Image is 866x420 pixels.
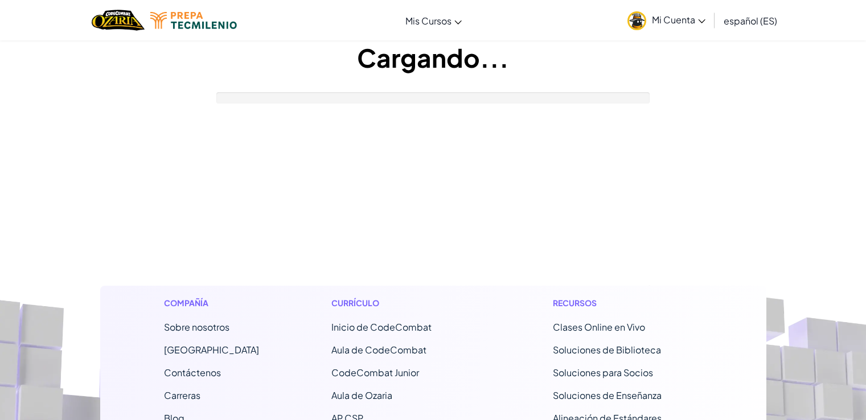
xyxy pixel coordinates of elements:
a: Mi Cuenta [622,2,711,38]
a: Sobre nosotros [164,321,229,333]
a: Aula de Ozaria [331,389,392,401]
span: Mis Cursos [405,15,452,27]
a: Soluciones para Socios [553,367,653,378]
a: español (ES) [718,5,783,36]
h1: Compañía [164,297,259,309]
a: CodeCombat Junior [331,367,419,378]
a: Soluciones de Enseñanza [553,389,662,401]
a: Clases Online en Vivo [553,321,645,333]
img: Tecmilenio logo [150,12,237,29]
a: Mis Cursos [400,5,467,36]
a: Aula de CodeCombat [331,344,426,356]
a: Soluciones de Biblioteca [553,344,661,356]
a: [GEOGRAPHIC_DATA] [164,344,259,356]
img: avatar [627,11,646,30]
img: Home [92,9,145,32]
h1: Currículo [331,297,481,309]
a: Carreras [164,389,200,401]
span: Mi Cuenta [652,14,705,26]
span: español (ES) [724,15,777,27]
span: Inicio de CodeCombat [331,321,432,333]
h1: Recursos [553,297,703,309]
span: Contáctenos [164,367,221,378]
a: Ozaria by CodeCombat logo [92,9,145,32]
